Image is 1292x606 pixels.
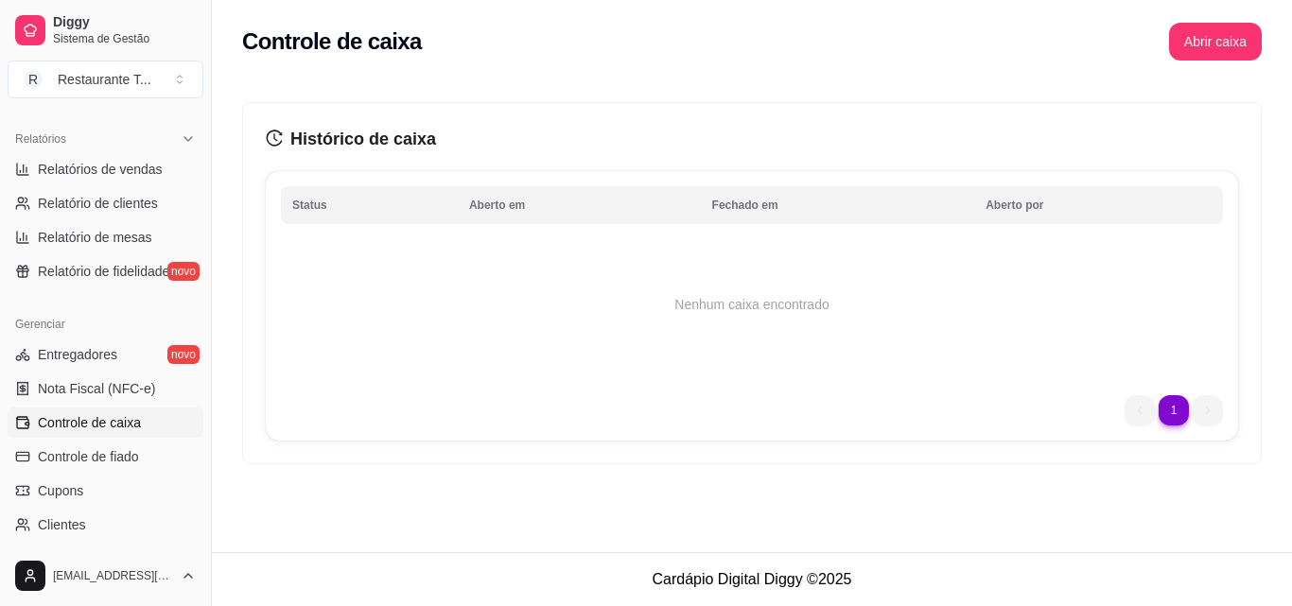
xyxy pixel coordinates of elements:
th: Fechado em [701,186,975,224]
a: Relatório de clientes [8,188,203,218]
span: R [24,70,43,89]
h3: Histórico de caixa [266,126,1238,152]
button: Abrir caixa [1169,23,1262,61]
button: [EMAIL_ADDRESS][DOMAIN_NAME] [8,553,203,598]
a: Controle de fiado [8,442,203,472]
li: pagination item 1 active [1159,395,1189,425]
span: [EMAIL_ADDRESS][DOMAIN_NAME] [53,568,173,583]
span: Diggy [53,14,196,31]
span: Sistema de Gestão [53,31,196,46]
th: Aberto em [458,186,701,224]
a: Clientes [8,510,203,540]
a: DiggySistema de Gestão [8,8,203,53]
span: Nota Fiscal (NFC-e) [38,379,155,398]
nav: pagination navigation [1115,386,1232,435]
a: Relatórios de vendas [8,154,203,184]
span: Controle de fiado [38,447,139,466]
a: Relatório de fidelidadenovo [8,256,203,286]
td: Nenhum caixa encontrado [281,229,1223,380]
div: Restaurante T ... [58,70,151,89]
span: history [266,130,283,147]
span: Entregadores [38,345,117,364]
h2: Controle de caixa [242,26,422,57]
th: Aberto por [974,186,1223,224]
span: Controle de caixa [38,413,141,432]
span: Relatório de fidelidade [38,262,169,281]
a: Cupons [8,476,203,506]
span: Relatórios [15,131,66,147]
a: Controle de caixa [8,407,203,438]
span: Relatório de mesas [38,228,152,247]
div: Gerenciar [8,309,203,339]
button: Select a team [8,61,203,98]
span: Relatórios de vendas [38,160,163,179]
a: Nota Fiscal (NFC-e) [8,373,203,404]
th: Status [281,186,458,224]
span: Cupons [38,481,83,500]
a: Relatório de mesas [8,222,203,252]
footer: Cardápio Digital Diggy © 2025 [212,552,1292,606]
a: Estoque [8,544,203,574]
a: Entregadoresnovo [8,339,203,370]
span: Clientes [38,515,86,534]
span: Relatório de clientes [38,194,158,213]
